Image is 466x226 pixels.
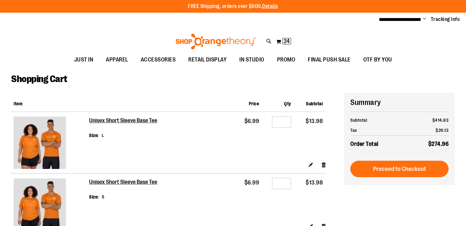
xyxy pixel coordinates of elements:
[271,53,302,67] a: PROMO
[244,179,259,186] span: $6.99
[284,101,291,106] span: Qty
[11,74,67,84] span: Shopping Cart
[357,53,398,67] a: OTF BY YOU
[306,118,323,124] span: $13.98
[428,141,449,147] span: $274.96
[74,53,94,67] span: JUST IN
[182,53,233,67] a: RETAIL DISPLAY
[350,97,449,108] h2: Summary
[68,53,100,67] a: JUST IN
[350,139,379,148] strong: Order Total
[350,115,409,125] th: Subtotal
[134,53,182,67] a: ACCESSORIES
[106,53,128,67] span: APPAREL
[89,132,99,139] dt: Size
[249,101,259,106] span: Price
[432,118,449,123] span: $414.83
[14,101,23,106] span: Item
[175,34,257,49] img: Shop Orangetheory
[141,53,176,67] span: ACCESSORIES
[306,179,323,186] span: $13.98
[188,53,227,67] span: RETAIL DISPLAY
[350,125,409,136] th: Tax
[262,3,278,9] a: Details
[244,118,259,124] span: $6.99
[321,161,327,168] a: Remove item
[373,165,426,172] span: Proceed to Checkout
[436,128,449,133] span: $26.13
[89,194,99,200] dt: Size
[89,179,158,186] a: Unisex Short Sleeve Base Tee
[284,38,290,44] span: 24
[14,117,66,169] img: Unisex Short Sleeve Base Tee
[239,53,264,67] span: IN STUDIO
[431,16,460,23] a: Tracking Info
[423,16,426,23] button: Account menu
[308,53,351,67] span: FINAL PUSH SALE
[102,194,105,200] dd: S
[102,132,104,139] dd: L
[89,117,158,124] a: Unisex Short Sleeve Base Tee
[350,161,449,177] button: Proceed to Checkout
[363,53,392,67] span: OTF BY YOU
[14,117,87,171] a: Unisex Short Sleeve Base Tee
[306,101,323,106] span: Subtotal
[100,53,134,67] a: APPAREL
[188,3,278,10] p: FREE Shipping, orders over $600.
[301,53,357,67] a: FINAL PUSH SALE
[233,53,271,67] a: IN STUDIO
[277,53,295,67] span: PROMO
